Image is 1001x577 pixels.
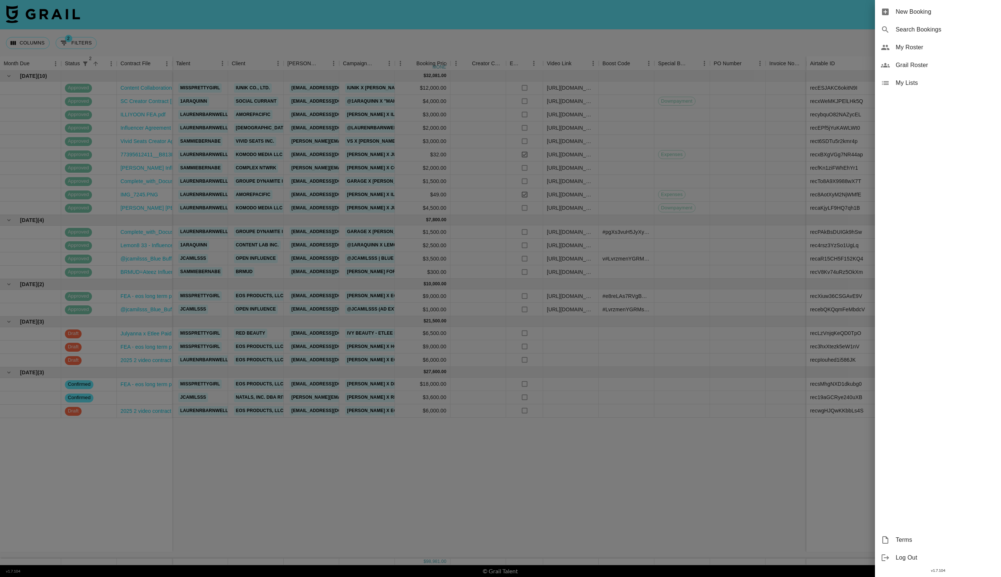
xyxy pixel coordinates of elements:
div: New Booking [875,3,1001,21]
div: My Lists [875,74,1001,92]
div: My Roster [875,39,1001,56]
div: Grail Roster [875,56,1001,74]
span: Terms [896,535,995,544]
div: Log Out [875,549,1001,567]
div: Search Bookings [875,21,1001,39]
span: New Booking [896,7,995,16]
div: v 1.7.104 [875,567,1001,574]
span: Search Bookings [896,25,995,34]
span: My Roster [896,43,995,52]
span: Log Out [896,553,995,562]
div: Terms [875,531,1001,549]
span: Grail Roster [896,61,995,70]
span: My Lists [896,79,995,87]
